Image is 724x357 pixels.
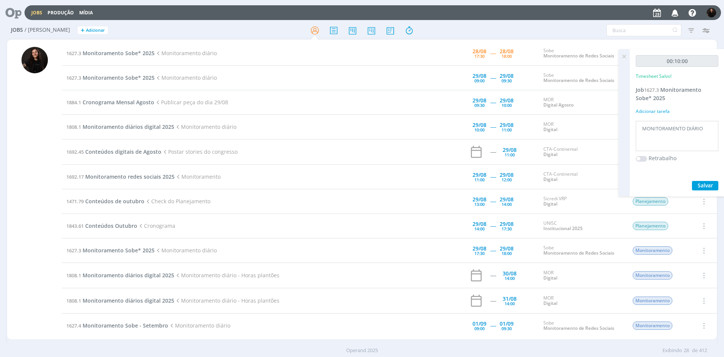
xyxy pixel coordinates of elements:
[692,347,698,354] span: de
[543,151,557,158] a: Digital
[474,227,485,231] div: 14:00
[66,123,174,130] a: 1808.1Monitoramento diários digital 2025
[21,47,48,73] img: S
[543,250,614,256] a: Monitoramento de Redes Sociais
[66,198,84,205] span: 1471.79
[161,148,238,155] span: Postar stories do congresso
[155,49,217,57] span: Monitoramento diário
[66,74,155,81] a: 1627.3Monitoramento Sobe* 2025
[649,154,676,162] label: Retrabalho
[154,99,228,106] span: Publicar peça do dia 29/08
[500,321,514,326] div: 01/09
[66,247,81,254] span: 1627.3
[474,178,485,182] div: 11:00
[474,103,485,107] div: 09:30
[85,148,161,155] span: Conteúdos digitais de Agosto
[174,272,279,279] span: Monitoramento diário - Horas plantões
[503,296,517,301] div: 31/08
[66,173,84,180] span: 1692.17
[472,122,486,128] div: 29/08
[633,321,672,330] span: Monitoramento
[490,298,496,303] div: -----
[85,173,175,180] span: Monitoramento redes sociais 2025
[66,198,144,205] a: 1471.79Conteúdos de outubro
[505,301,515,306] div: 14:00
[474,202,485,206] div: 13:00
[543,53,614,59] a: Monitoramento de Redes Sociais
[11,27,23,33] span: Jobs
[706,6,716,19] button: S
[543,275,557,281] a: Digital
[490,149,496,155] div: -----
[698,182,713,189] span: Salvar
[490,49,496,57] span: -----
[66,222,137,229] a: 1843.61Conteúdos Outubro
[543,245,621,256] div: Sobe
[633,297,672,305] span: Monitoramento
[500,197,514,202] div: 29/08
[503,147,517,153] div: 29/08
[79,9,93,16] a: Mídia
[490,198,496,205] span: -----
[543,48,621,59] div: Sobe
[474,79,485,83] div: 09:00
[543,73,621,83] div: Sobe
[606,24,681,36] input: Busca
[502,251,512,255] div: 18:00
[66,223,84,229] span: 1843.61
[155,247,217,254] span: Monitoramento diário
[174,123,236,130] span: Monitoramento diário
[474,326,485,331] div: 09:00
[77,10,95,16] button: Mídia
[502,202,512,206] div: 14:00
[490,173,496,180] span: -----
[500,172,514,178] div: 29/08
[543,172,621,182] div: CTA-Continental
[490,273,496,278] div: -----
[174,297,279,304] span: Monitoramento diário - Horas plantões
[83,123,174,130] span: Monitoramento diários digital 2025
[502,79,512,83] div: 09:30
[66,173,175,180] a: 1692.17Monitoramento redes sociais 2025
[66,322,81,329] span: 1627.4
[543,77,614,83] a: Monitoramento de Redes Sociais
[543,295,621,306] div: MOR
[472,73,486,79] div: 29/08
[81,26,84,34] span: +
[543,225,583,232] a: Institucional 2025
[137,222,175,229] span: Cronograma
[500,73,514,79] div: 29/08
[66,148,161,155] a: 1692.45Conteúdos digitais de Agosto
[66,322,168,329] a: 1627.4Monitoramento Sobe - Setembro
[636,73,672,80] p: Timesheet Salvo!
[633,197,668,206] span: Planejamento
[502,128,512,132] div: 11:00
[168,322,230,329] span: Monitoramento diário
[66,49,155,57] a: 1627.3Monitoramento Sobe* 2025
[502,178,512,182] div: 12:00
[490,222,496,229] span: -----
[66,148,84,155] span: 1692.45
[505,276,515,280] div: 14:00
[543,176,557,182] a: Digital
[490,123,496,130] span: -----
[48,9,74,16] a: Produção
[155,74,217,81] span: Monitoramento diário
[66,50,81,57] span: 1627.3
[83,247,155,254] span: Monitoramento Sobe* 2025
[633,246,672,255] span: Monitoramento
[663,347,682,354] span: Exibindo
[500,221,514,227] div: 29/08
[502,103,512,107] div: 10:00
[500,49,514,54] div: 28/08
[692,181,718,190] button: Salvar
[45,10,76,16] button: Produção
[66,247,155,254] a: 1627.3Monitoramento Sobe* 2025
[543,320,621,331] div: Sobe
[500,246,514,251] div: 29/08
[472,246,486,251] div: 29/08
[490,247,496,254] span: -----
[175,173,221,180] span: Monitoramento
[66,297,81,304] span: 1808.1
[66,99,154,106] a: 1884.1Cronograma Mensal Agosto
